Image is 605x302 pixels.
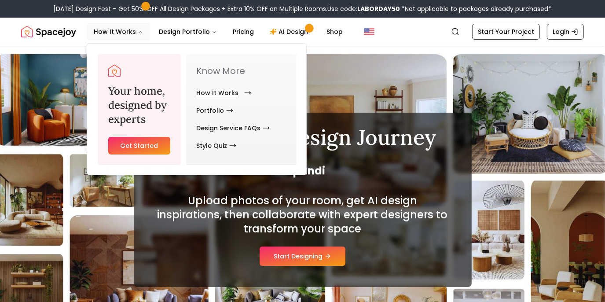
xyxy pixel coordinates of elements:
h3: Your home, designed by experts [108,84,170,126]
a: Shop [319,23,350,41]
a: AI Design [263,23,318,41]
a: Login [547,24,584,40]
p: Know More [197,65,286,77]
a: How It Works [197,84,248,102]
div: How It Works [87,44,307,176]
a: Spacejoy [108,65,121,77]
nav: Main [87,23,350,41]
div: [DATE] Design Fest – Get 50% OFF All Design Packages + Extra 10% OFF on Multiple Rooms. [54,4,552,13]
a: Start Your Project [472,24,540,40]
button: Design Portfolio [152,23,224,41]
a: Style Quiz [197,137,236,155]
button: How It Works [87,23,150,41]
nav: Global [21,18,584,46]
button: Start Designing [260,247,345,266]
a: Spacejoy [21,23,76,41]
span: *Not applicable to packages already purchased* [400,4,552,13]
a: Pricing [226,23,261,41]
img: Spacejoy Logo [108,65,121,77]
span: Japandi [155,164,451,178]
img: Spacejoy Logo [21,23,76,41]
a: Get Started [108,137,170,155]
h2: Upload photos of your room, get AI design inspirations, then collaborate with expert designers to... [155,194,451,236]
img: United States [364,26,374,37]
span: Use code: [328,4,400,13]
a: Portfolio [197,102,233,119]
b: LABORDAY50 [358,4,400,13]
a: Design Service FAQs [197,119,270,137]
